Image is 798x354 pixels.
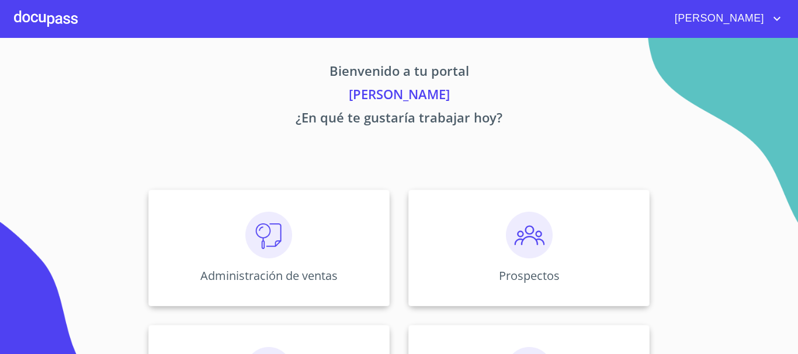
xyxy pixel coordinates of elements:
[506,212,553,258] img: prospectos.png
[39,108,759,131] p: ¿En qué te gustaría trabajar hoy?
[666,9,784,28] button: account of current user
[200,268,338,283] p: Administración de ventas
[39,85,759,108] p: [PERSON_NAME]
[666,9,770,28] span: [PERSON_NAME]
[245,212,292,258] img: consulta.png
[499,268,560,283] p: Prospectos
[39,61,759,85] p: Bienvenido a tu portal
